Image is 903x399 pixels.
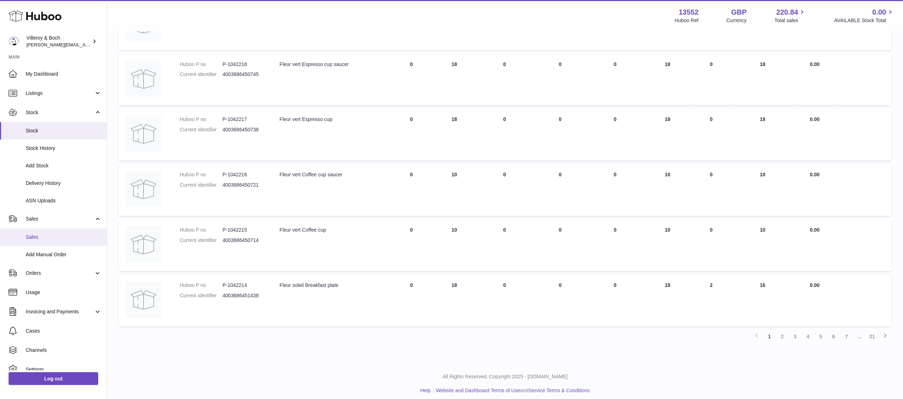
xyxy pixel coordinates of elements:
[731,54,795,106] td: 18
[26,109,94,116] span: Stock
[222,182,265,188] dd: 4003686450721
[774,17,806,24] span: Total sales
[731,7,747,17] strong: GBP
[180,61,223,68] dt: Huboo P no
[614,227,617,233] span: 0
[810,227,819,233] span: 0.00
[180,71,223,78] dt: Current identifier
[126,61,161,97] img: product image
[26,127,101,134] span: Stock
[222,282,265,289] dd: P-1042214
[731,109,795,161] td: 18
[679,7,699,17] strong: 13552
[692,219,731,271] td: 0
[180,116,223,123] dt: Huboo P no
[774,7,806,24] a: 220.84 Total sales
[476,164,533,216] td: 0
[436,388,520,393] a: Website and Dashboard Terms of Use
[476,275,533,327] td: 0
[533,164,587,216] td: 0
[866,330,879,343] a: 21
[643,109,692,161] td: 18
[433,109,476,161] td: 18
[802,330,814,343] a: 4
[763,330,776,343] a: 1
[26,328,101,334] span: Cases
[180,182,223,188] dt: Current identifier
[872,7,886,17] span: 0.00
[26,35,91,48] div: Villeroy & Boch
[280,61,383,68] div: Fleur vert Espresso cup saucer
[26,308,94,315] span: Invoicing and Payments
[675,17,699,24] div: Huboo Ref
[180,282,223,289] dt: Huboo P no
[692,54,731,106] td: 0
[222,71,265,78] dd: 4003686450745
[26,216,94,222] span: Sales
[390,54,433,106] td: 0
[126,116,161,152] img: product image
[26,270,94,277] span: Orders
[643,164,692,216] td: 10
[643,54,692,106] td: 18
[390,219,433,271] td: 0
[222,116,265,123] dd: P-1042217
[180,126,223,133] dt: Current identifier
[180,237,223,244] dt: Current identifier
[731,164,795,216] td: 10
[280,171,383,178] div: Fleur vert Coffee cup saucer
[222,61,265,68] dd: P-1042218
[731,275,795,327] td: 16
[476,54,533,106] td: 0
[280,116,383,123] div: Fleur vert Espresso cup
[280,282,383,289] div: Fleur soleil Breakfast plate
[810,61,819,67] span: 0.00
[814,330,827,343] a: 5
[433,164,476,216] td: 10
[26,347,101,354] span: Channels
[433,387,590,394] li: and
[26,180,101,187] span: Delivery History
[222,227,265,233] dd: P-1042215
[433,219,476,271] td: 10
[390,275,433,327] td: 0
[834,7,894,24] a: 0.00 AVAILABLE Stock Total
[26,90,94,97] span: Listings
[692,164,731,216] td: 0
[26,145,101,152] span: Stock History
[731,219,795,271] td: 10
[9,36,19,47] img: trombetta.geri@villeroy-boch.com
[180,171,223,178] dt: Huboo P no
[853,330,866,343] span: ...
[533,219,587,271] td: 0
[614,61,617,67] span: 0
[789,330,802,343] a: 3
[222,237,265,244] dd: 4003686450714
[533,109,587,161] td: 0
[126,282,161,318] img: product image
[827,330,840,343] a: 6
[810,282,819,288] span: 0.00
[180,227,223,233] dt: Huboo P no
[810,116,819,122] span: 0.00
[533,275,587,327] td: 0
[222,126,265,133] dd: 4003686450738
[26,289,101,296] span: Usage
[776,330,789,343] a: 2
[26,366,101,373] span: Settings
[280,227,383,233] div: Fleur vert Coffee cup
[433,275,476,327] td: 18
[433,54,476,106] td: 18
[26,197,101,204] span: ASN Uploads
[390,164,433,216] td: 0
[810,172,819,177] span: 0.00
[614,172,617,177] span: 0
[9,372,98,385] a: Log out
[222,292,265,299] dd: 4003686451438
[727,17,747,24] div: Currency
[26,71,101,77] span: My Dashboard
[692,109,731,161] td: 0
[26,162,101,169] span: Add Stock
[126,171,161,207] img: product image
[390,109,433,161] td: 0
